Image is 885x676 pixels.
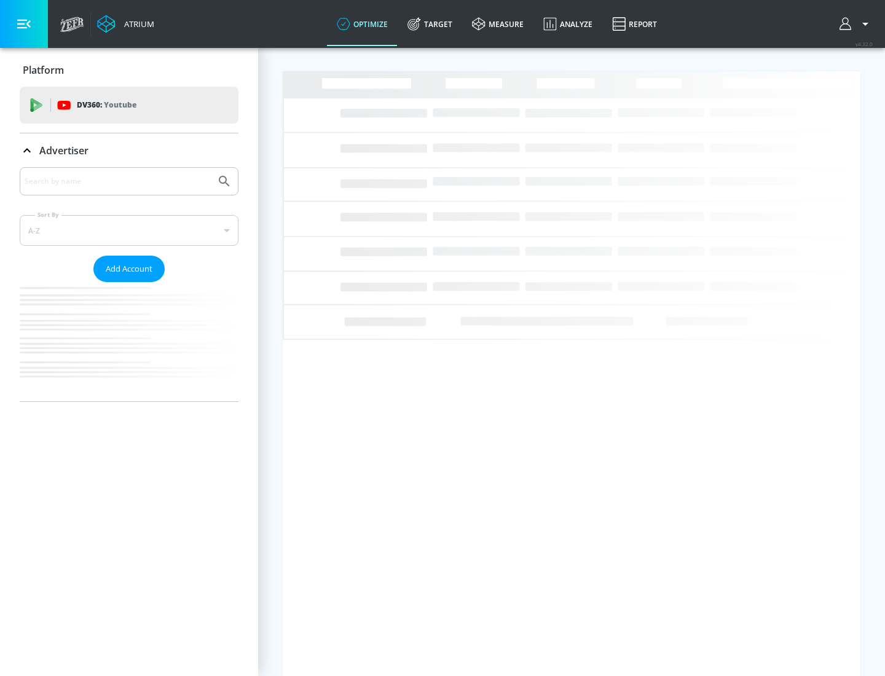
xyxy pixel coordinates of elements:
p: DV360: [77,98,136,112]
p: Platform [23,63,64,77]
a: Report [602,2,667,46]
div: Atrium [119,18,154,29]
span: Add Account [106,262,152,276]
a: Analyze [533,2,602,46]
a: measure [462,2,533,46]
div: Advertiser [20,167,238,401]
div: Platform [20,53,238,87]
div: A-Z [20,215,238,246]
a: Atrium [97,15,154,33]
div: Advertiser [20,133,238,168]
span: v 4.32.0 [855,41,873,47]
p: Youtube [104,98,136,111]
a: optimize [327,2,398,46]
label: Sort By [35,211,61,219]
input: Search by name [25,173,211,189]
a: Target [398,2,462,46]
button: Add Account [93,256,165,282]
nav: list of Advertiser [20,282,238,401]
div: DV360: Youtube [20,87,238,124]
p: Advertiser [39,144,88,157]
